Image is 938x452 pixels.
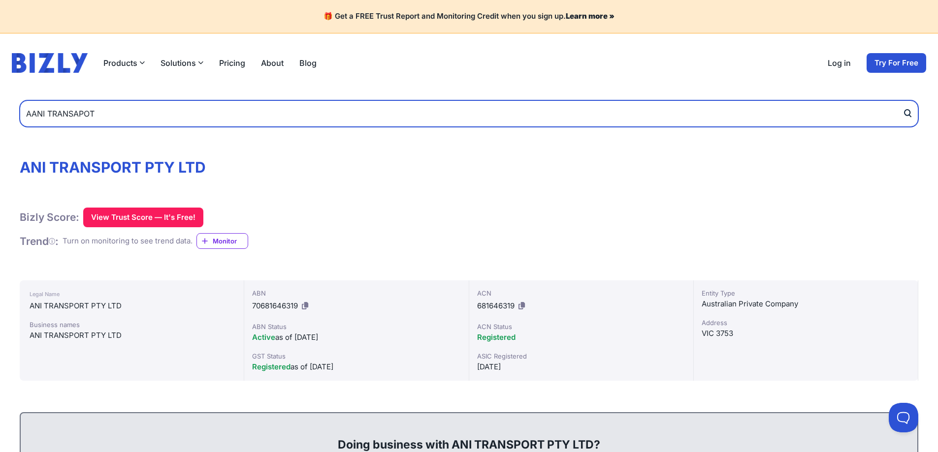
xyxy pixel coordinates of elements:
[702,328,910,339] div: VIC 3753
[30,300,234,312] div: ANI TRANSPORT PTY LTD
[702,298,910,310] div: Australian Private Company
[252,322,460,331] div: ABN Status
[30,330,234,341] div: ANI TRANSPORT PTY LTD
[889,403,918,432] iframe: Toggle Customer Support
[12,12,926,21] h4: 🎁 Get a FREE Trust Report and Monitoring Credit when you sign up.
[83,208,203,227] button: View Trust Score — It's Free!
[252,331,460,343] div: as of [DATE]
[103,57,145,69] button: Products
[477,288,685,298] div: ACN
[20,235,59,248] h1: Trend :
[30,288,234,300] div: Legal Name
[477,361,685,373] div: [DATE]
[477,301,515,310] span: 681646319
[828,57,851,69] a: Log in
[196,233,248,249] a: Monitor
[20,211,79,224] h1: Bizly Score:
[702,288,910,298] div: Entity Type
[20,100,918,127] input: Search by Name, ABN or ACN
[702,318,910,328] div: Address
[20,158,918,176] h1: ANI TRANSPORT PTY LTD
[477,332,516,342] span: Registered
[299,57,317,69] a: Blog
[252,332,275,342] span: Active
[477,351,685,361] div: ASIC Registered
[252,288,460,298] div: ABN
[261,57,284,69] a: About
[566,11,615,21] a: Learn more »
[252,351,460,361] div: GST Status
[867,53,926,73] a: Try For Free
[30,320,234,330] div: Business names
[161,57,203,69] button: Solutions
[219,57,245,69] a: Pricing
[477,322,685,331] div: ACN Status
[252,301,298,310] span: 70681646319
[252,361,460,373] div: as of [DATE]
[63,236,193,247] div: Turn on monitoring to see trend data.
[213,236,248,246] span: Monitor
[252,362,291,371] span: Registered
